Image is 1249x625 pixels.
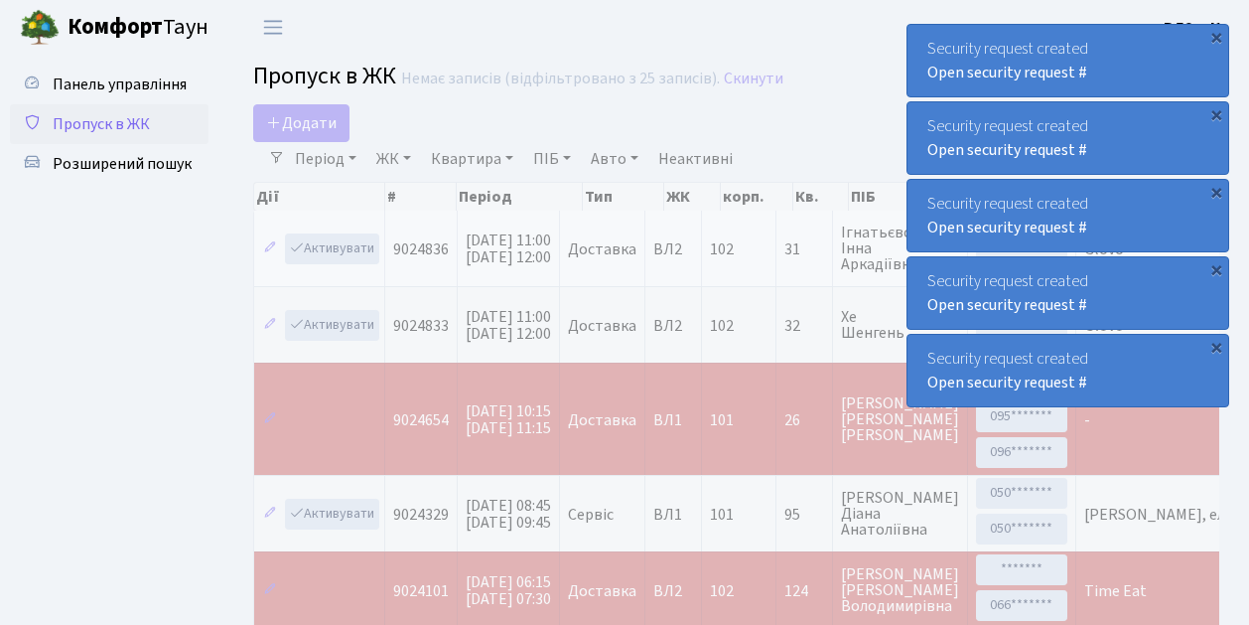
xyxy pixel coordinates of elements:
a: Розширений пошук [10,144,208,184]
a: Пропуск в ЖК [10,104,208,144]
span: Доставка [568,583,636,599]
span: 102 [710,238,734,260]
span: Таун [68,11,208,45]
span: 124 [784,583,824,599]
div: Security request created [907,102,1228,174]
span: Пропуск в ЖК [53,113,150,135]
a: Авто [583,142,646,176]
span: [DATE] 11:00 [DATE] 12:00 [466,230,551,268]
span: [DATE] 10:15 [DATE] 11:15 [466,400,551,439]
span: Хе Шенгень [841,309,959,341]
div: × [1206,104,1226,124]
span: 95 [784,507,824,523]
span: Time Eat [1084,580,1147,602]
span: [DATE] 08:45 [DATE] 09:45 [466,495,551,534]
a: Open security request # [927,217,1087,238]
div: Security request created [907,25,1228,96]
span: [PERSON_NAME] [PERSON_NAME] Володимирівна [841,566,959,614]
a: Open security request # [927,294,1087,316]
a: Період [287,142,364,176]
th: Кв. [793,183,849,211]
span: 9024654 [393,409,449,431]
span: 26 [784,412,824,428]
a: Скинути [724,70,783,88]
th: ЖК [664,183,721,211]
a: Панель управління [10,65,208,104]
span: 32 [784,318,824,334]
span: Панель управління [53,74,187,95]
span: Розширений пошук [53,153,192,175]
a: ЖК [368,142,419,176]
span: 9024101 [393,580,449,602]
span: Сервіс [568,507,614,523]
span: 102 [710,580,734,602]
span: 101 [710,409,734,431]
span: 31 [784,241,824,257]
div: × [1206,27,1226,47]
a: Активувати [285,499,379,530]
a: ВЛ2 -. К. [1164,16,1225,40]
a: Open security request # [927,139,1087,161]
span: [PERSON_NAME] Діана Анатоліївна [841,490,959,538]
a: Open security request # [927,372,1087,393]
a: Квартира [423,142,521,176]
span: ВЛ2 [653,583,693,599]
span: Пропуск в ЖК [253,59,396,93]
th: ПІБ [849,183,985,211]
div: Security request created [907,257,1228,329]
span: ВЛ1 [653,507,693,523]
div: Security request created [907,335,1228,406]
span: 9024833 [393,315,449,337]
button: Переключити навігацію [248,11,298,44]
a: Додати [253,104,349,142]
div: × [1206,259,1226,279]
th: корп. [721,183,793,211]
span: [DATE] 06:15 [DATE] 07:30 [466,571,551,610]
a: Активувати [285,234,379,264]
a: Open security request # [927,62,1087,83]
span: ВЛ2 [653,241,693,257]
div: × [1206,337,1226,357]
span: - [1084,409,1090,431]
span: [PERSON_NAME] [PERSON_NAME] [PERSON_NAME] [841,395,959,443]
b: Комфорт [68,11,163,43]
span: 102 [710,315,734,337]
th: Дії [254,183,385,211]
a: Неактивні [650,142,741,176]
span: Доставка [568,241,636,257]
div: × [1206,182,1226,202]
div: Немає записів (відфільтровано з 25 записів). [401,70,720,88]
b: ВЛ2 -. К. [1164,17,1225,39]
div: Security request created [907,180,1228,251]
th: Тип [583,183,664,211]
th: # [385,183,457,211]
span: 101 [710,504,734,526]
span: ВЛ2 [653,318,693,334]
span: ВЛ1 [653,412,693,428]
img: logo.png [20,8,60,48]
span: Додати [266,112,337,134]
th: Період [457,183,583,211]
span: Доставка [568,412,636,428]
span: 9024329 [393,504,449,526]
span: Доставка [568,318,636,334]
span: [DATE] 11:00 [DATE] 12:00 [466,306,551,345]
span: Ігнатьєвська Інна Аркадіївна [841,225,959,272]
span: 9024836 [393,238,449,260]
a: ПІБ [525,142,579,176]
a: Активувати [285,310,379,341]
